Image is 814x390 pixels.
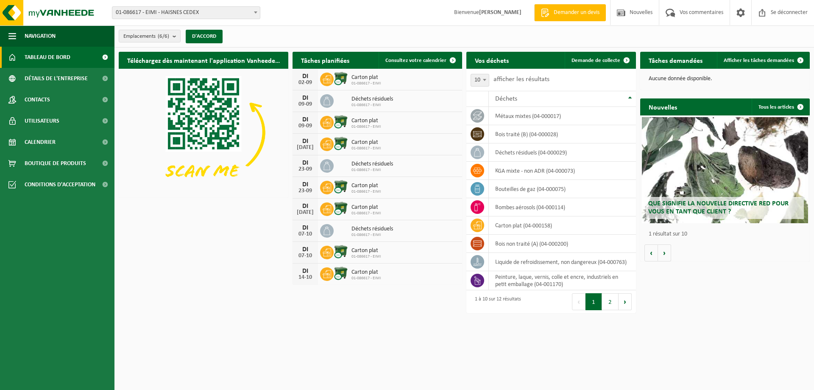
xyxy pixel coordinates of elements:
[495,274,618,287] font: peinture, laque, vernis, colle et encre, industriels en petit emballage (04-001170)
[25,118,59,124] font: Utilisateurs
[565,52,635,69] a: Demande de collecte
[351,204,378,210] font: Carton plat
[602,293,619,310] button: 2
[717,52,809,69] a: Afficher les tâches demandées
[495,222,552,229] font: carton plat (04-000158)
[351,103,381,107] font: 01-086617 - EIMI
[112,6,260,19] span: 01-086617 - EIMI - HAISNES CEDEX
[334,180,348,194] img: WB-1100-CU
[495,186,566,192] font: bouteilles de gaz (04-000075)
[351,269,378,275] font: Carton plat
[474,77,480,83] font: 10
[619,293,632,310] button: Next
[119,30,181,42] button: Emplacements(6/6)
[479,9,521,16] font: [PERSON_NAME]
[554,9,599,16] font: Demander un devis
[758,104,794,110] font: Tous les articles
[127,58,282,65] font: Téléchargez dès maintenant l'application Vanheede+ !
[648,200,789,215] font: Que signifie la nouvelle directive RED pour vous en tant que client ?
[25,139,56,146] font: Calendrier
[302,116,308,123] font: DI
[495,241,568,247] font: bois non traité (A) (04-000200)
[724,58,794,63] font: Afficher les tâches demandées
[385,58,446,63] font: Consultez votre calendrier
[649,76,712,82] font: Aucune donnée disponible.
[534,4,606,21] a: Demander un devis
[298,123,312,129] font: 09-09
[298,101,312,107] font: 09-09
[186,30,223,43] button: D'ACCORD
[298,79,312,86] font: 02-09
[642,117,808,223] a: Que signifie la nouvelle directive RED pour vous en tant que client ?
[649,58,702,65] font: Tâches demandées
[351,226,393,232] font: Déchets résiduels
[334,115,348,129] img: WB-1100-CU
[119,69,288,196] img: Téléchargez l'application VHEPlus
[351,96,393,102] font: Déchets résiduels
[351,254,381,259] font: 01-086617 - EIMI
[25,54,70,61] font: Tableau de bord
[302,268,308,275] font: DI
[123,34,156,39] font: Emplacements
[25,97,50,103] font: Contacts
[649,231,687,237] font: 1 résultat sur 10
[351,118,378,124] font: Carton plat
[302,138,308,145] font: DI
[302,181,308,188] font: DI
[334,266,348,281] img: WB-1100-CU
[585,293,602,310] button: 1
[351,161,393,167] font: Déchets résiduels
[351,74,378,81] font: Carton plat
[25,182,95,188] font: Conditions d'acceptation
[630,9,652,16] font: Nouvelles
[475,297,521,302] font: 1 à 10 sur 12 résultats
[495,95,517,102] font: Déchets
[298,274,312,281] font: 14-10
[351,168,381,172] font: 01-086617 - EIMI
[302,95,308,101] font: DI
[752,98,809,115] a: Tous les articles
[379,52,461,69] a: Consultez votre calendrier
[495,113,561,119] font: métaux mixtes (04-000017)
[571,58,620,63] font: Demande de collecte
[495,204,565,210] font: bombes aérosols (04-000114)
[302,160,308,166] font: DI
[297,209,314,216] font: [DATE]
[351,189,381,194] font: 01-086617 - EIMI
[302,203,308,210] font: DI
[475,58,509,65] font: Vos déchets
[112,7,260,19] span: 01-086617 - EIMI - HAISNES CEDEX
[302,246,308,253] font: DI
[495,149,567,156] font: déchets résiduels (04-000029)
[334,201,348,216] img: WB-1100-CU
[334,136,348,151] img: WB-1100-CU
[495,259,627,265] font: liquide de refroidissement, non dangereux (04-000763)
[680,9,723,16] font: Vos commentaires
[25,160,86,167] font: Boutique de produits
[351,139,378,146] font: Carton plat
[334,244,348,259] img: WB-1100-CU
[192,34,216,39] font: D'ACCORD
[297,144,314,151] font: [DATE]
[351,233,381,237] font: 01-086617 - EIMI
[351,247,378,254] font: Carton plat
[116,9,199,16] font: 01-086617 - EIMI - HAISNES CEDEX
[649,104,677,111] font: Nouvelles
[25,76,88,82] font: Détails de l'entreprise
[298,231,312,237] font: 07-10
[298,166,312,172] font: 23-09
[351,124,381,129] font: 01-086617 - EIMI
[471,74,489,86] span: 10
[302,224,308,231] font: DI
[351,276,381,281] font: 01-086617 - EIMI
[334,71,348,86] img: WB-1100-CU
[301,58,349,65] font: Tâches planifiées
[351,146,381,151] font: 01-086617 - EIMI
[454,9,479,16] font: Bienvenue
[298,188,312,194] font: 23-09
[25,33,56,39] font: Navigation
[158,34,169,39] font: (6/6)
[351,182,378,189] font: Carton plat
[351,211,381,216] font: 01-086617 - EIMI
